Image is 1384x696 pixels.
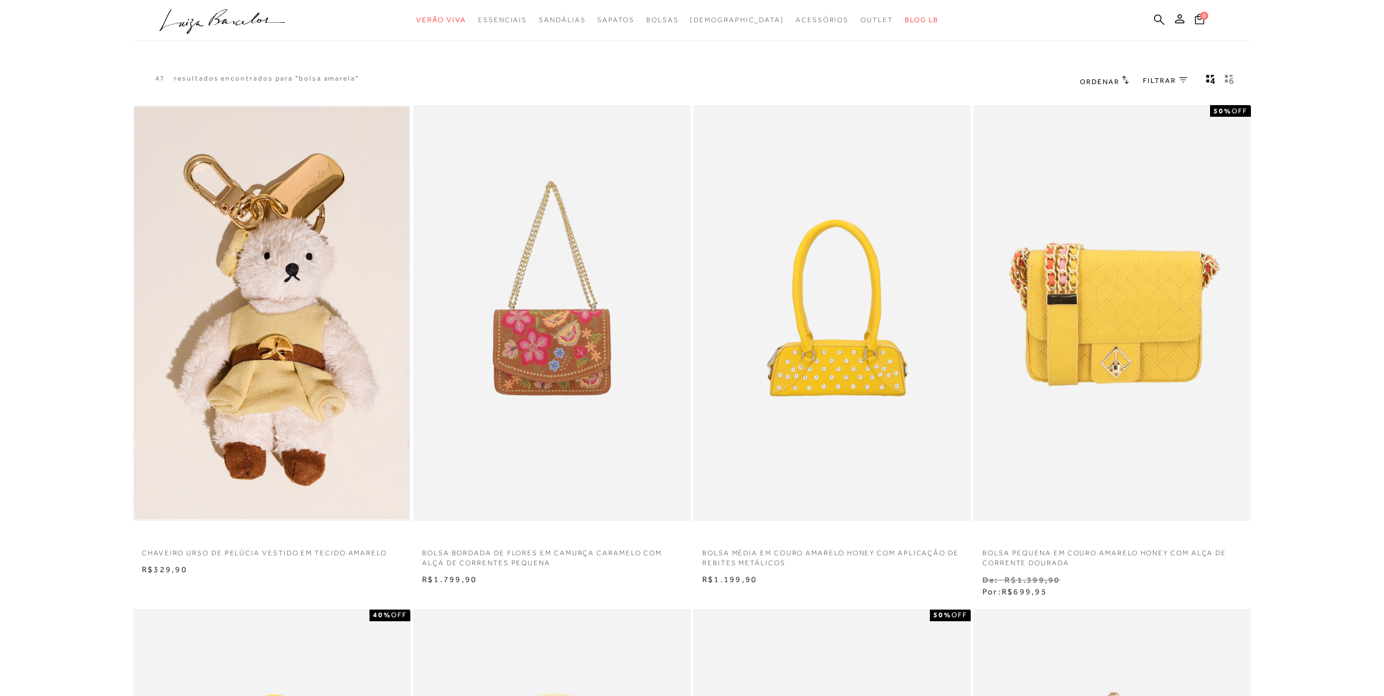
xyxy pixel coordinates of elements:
a: categoryNavScreenReaderText [539,9,585,31]
strong: 50% [1214,107,1232,115]
img: CHAVEIRO URSO DE PELÚCIA VESTIDO EM TECIDO AMARELO [134,107,409,520]
span: Verão Viva [416,16,466,24]
a: noSubCategoriesText [690,9,784,31]
a: BOLSA MÉDIA EM COURO AMARELO HONEY COM APLICAÇÃO DE REBITES METÁLICOS [693,541,971,568]
span: R$699,95 [1002,587,1047,596]
span: Por: [982,587,1047,596]
span: OFF [391,611,407,619]
span: OFF [1232,107,1247,115]
img: BOLSA BORDADA DE FLORES EM CAMURÇA CARAMELO COM ALÇA DE CORRENTES PEQUENA [414,107,689,520]
img: BOLSA MÉDIA EM COURO AMARELO HONEY COM APLICAÇÃO DE REBITES METÁLICOS [695,107,970,520]
button: Mostrar 4 produtos por linha [1202,74,1219,89]
small: De: [982,575,999,584]
a: categoryNavScreenReaderText [860,9,893,31]
a: BLOG LB [905,9,939,31]
span: OFF [951,611,967,619]
a: categoryNavScreenReaderText [796,9,849,31]
span: [DEMOGRAPHIC_DATA] [690,16,784,24]
button: gridText6Desc [1221,74,1237,89]
span: R$1.199,90 [702,575,757,584]
span: FILTRAR [1143,76,1176,86]
a: CHAVEIRO URSO DE PELÚCIA VESTIDO EM TECIDO AMARELO [133,541,410,558]
span: Acessórios [796,16,849,24]
a: BOLSA BORDADA DE FLORES EM CAMURÇA CARAMELO COM ALÇA DE CORRENTES PEQUENA [413,541,691,568]
button: 0 [1191,13,1208,29]
a: BOLSA PEQUENA EM COURO AMARELO HONEY COM ALÇA DE CORRENTE DOURADA [974,541,1251,568]
span: Ordenar [1080,78,1120,86]
p: 47 [155,74,166,83]
strong: 50% [933,611,951,619]
span: BLOG LB [905,16,939,24]
span: Sandálias [539,16,585,24]
: resultados encontrados para "bolsa amarela" [174,74,359,83]
span: R$329,90 [142,565,187,574]
a: categoryNavScreenReaderText [416,9,466,31]
a: categoryNavScreenReaderText [597,9,634,31]
span: 0 [1200,12,1208,20]
span: Bolsas [646,16,679,24]
span: Essenciais [478,16,527,24]
a: categoryNavScreenReaderText [646,9,679,31]
strong: 40% [373,611,391,619]
small: R$1.399,90 [1005,575,1060,584]
a: categoryNavScreenReaderText [478,9,527,31]
span: Sapatos [597,16,634,24]
img: BOLSA PEQUENA EM COURO AMARELO HONEY COM ALÇA DE CORRENTE DOURADA [975,107,1250,520]
span: Outlet [860,16,893,24]
span: R$1.799,90 [422,575,477,584]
